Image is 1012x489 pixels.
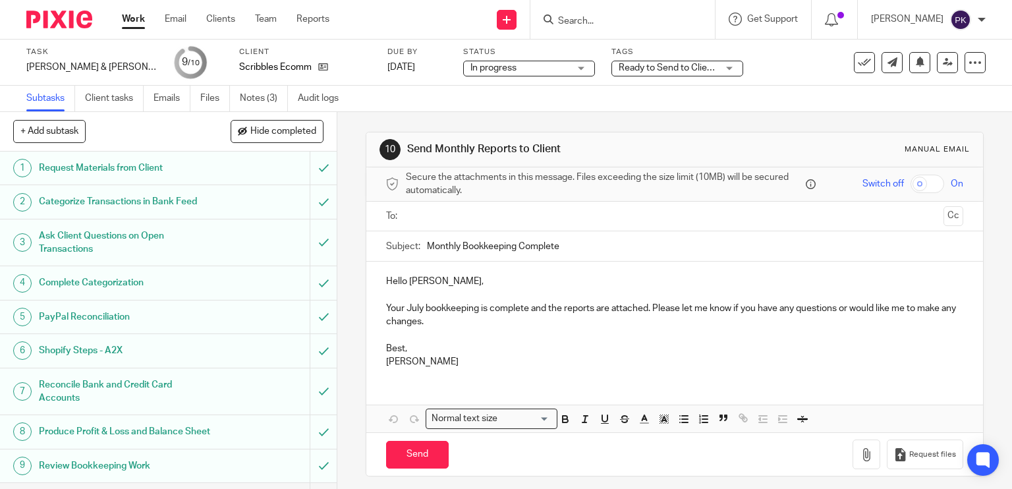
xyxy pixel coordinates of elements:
a: Audit logs [298,86,349,111]
div: 4 [13,274,32,293]
a: Work [122,13,145,26]
div: 8 [13,422,32,441]
a: Client tasks [85,86,144,111]
span: Switch off [862,177,904,190]
span: In progress [470,63,517,72]
button: Hide completed [231,120,323,142]
input: Search for option [502,412,549,426]
div: 10 [379,139,401,160]
a: Clients [206,13,235,26]
span: Normal text size [429,412,501,426]
div: 6 [13,341,32,360]
div: 3 [13,233,32,252]
p: Hello [PERSON_NAME], [386,275,964,288]
div: [PERSON_NAME] & [PERSON_NAME] - [DATE] [26,61,158,74]
h1: Review Bookkeeping Work [39,456,211,476]
a: Team [255,13,277,26]
button: Request files [887,440,963,469]
h1: PayPal Reconciliation [39,307,211,327]
div: 1 [13,159,32,177]
p: [PERSON_NAME] [386,355,964,368]
h1: Send Monthly Reports to Client [407,142,702,156]
label: Task [26,47,158,57]
div: David &amp; Gene - July 2025 [26,61,158,74]
div: 7 [13,382,32,401]
button: Cc [943,206,963,226]
div: 9 [182,55,200,70]
img: svg%3E [950,9,971,30]
button: + Add subtask [13,120,86,142]
label: Subject: [386,240,420,253]
a: Email [165,13,186,26]
a: Emails [154,86,190,111]
h1: Produce Profit & Loss and Balance Sheet [39,422,211,442]
p: Best, [386,342,964,355]
a: Files [200,86,230,111]
h1: Ask Client Questions on Open Transactions [39,226,211,260]
a: Reports [296,13,329,26]
span: Get Support [747,14,798,24]
div: Manual email [905,144,970,155]
span: On [951,177,963,190]
span: [DATE] [387,63,415,72]
label: Client [239,47,371,57]
label: Status [463,47,595,57]
a: Notes (3) [240,86,288,111]
div: 2 [13,193,32,212]
h1: Categorize Transactions in Bank Feed [39,192,211,212]
small: /10 [188,59,200,67]
h1: Request Materials from Client [39,158,211,178]
span: Hide completed [250,127,316,137]
input: Search [557,16,675,28]
p: [PERSON_NAME] [871,13,943,26]
a: Subtasks [26,86,75,111]
span: Secure the attachments in this message. Files exceeding the size limit (10MB) will be secured aut... [406,171,803,198]
div: 9 [13,457,32,475]
div: 5 [13,308,32,326]
label: To: [386,210,401,223]
label: Tags [611,47,743,57]
img: Pixie [26,11,92,28]
span: Request files [909,449,956,460]
h1: Complete Categorization [39,273,211,293]
label: Due by [387,47,447,57]
p: Your July bookkeeping is complete and the reports are attached. Please let me know if you have an... [386,302,964,329]
input: Send [386,441,449,469]
h1: Reconcile Bank and Credit Card Accounts [39,375,211,409]
div: Search for option [426,409,557,429]
p: Scribbles Ecomm [239,61,312,74]
h1: Shopify Steps - A2X [39,341,211,360]
span: Ready to Send to Clients [619,63,720,72]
